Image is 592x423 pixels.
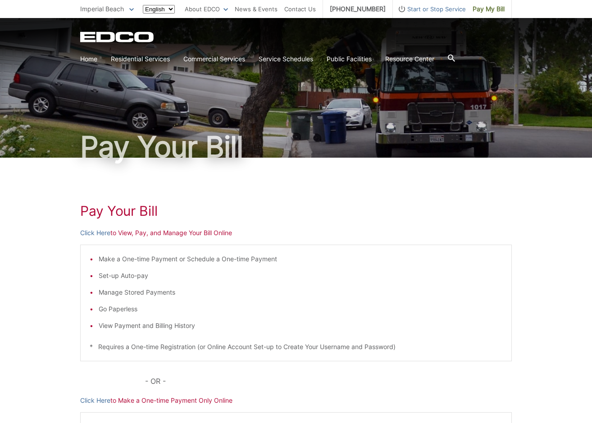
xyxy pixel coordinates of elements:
li: Go Paperless [99,304,502,314]
li: View Payment and Billing History [99,321,502,331]
a: Commercial Services [183,54,245,64]
span: Imperial Beach [80,5,124,13]
p: to Make a One-time Payment Only Online [80,396,512,405]
p: - OR - [145,375,512,387]
a: EDCD logo. Return to the homepage. [80,32,155,42]
a: Public Facilities [327,54,372,64]
a: Click Here [80,228,110,238]
p: to View, Pay, and Manage Your Bill Online [80,228,512,238]
a: News & Events [235,4,278,14]
li: Set-up Auto-pay [99,271,502,281]
li: Manage Stored Payments [99,287,502,297]
h1: Pay Your Bill [80,203,512,219]
a: Residential Services [111,54,170,64]
a: Click Here [80,396,110,405]
span: Pay My Bill [473,4,505,14]
a: Resource Center [385,54,434,64]
a: Service Schedules [259,54,313,64]
h1: Pay Your Bill [80,132,512,161]
p: * Requires a One-time Registration (or Online Account Set-up to Create Your Username and Password) [90,342,502,352]
li: Make a One-time Payment or Schedule a One-time Payment [99,254,502,264]
a: Contact Us [284,4,316,14]
a: About EDCO [185,4,228,14]
a: Home [80,54,97,64]
select: Select a language [143,5,175,14]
